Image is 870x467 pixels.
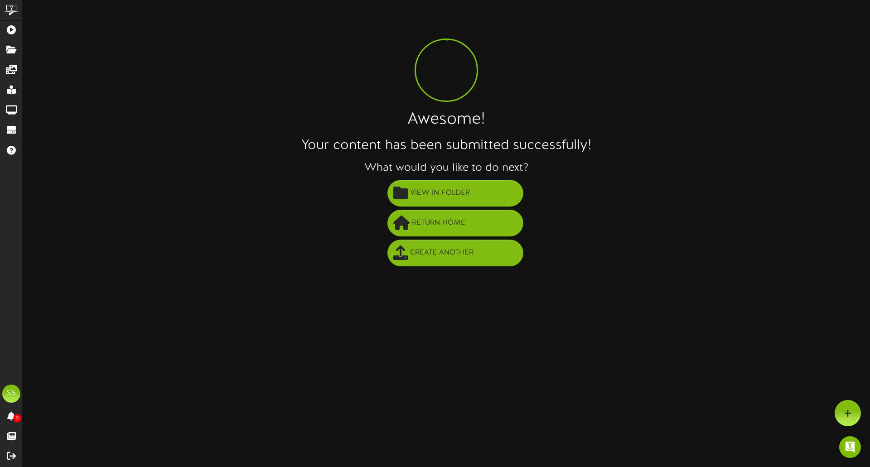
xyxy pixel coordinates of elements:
span: Create Another [408,246,476,260]
div: Open Intercom Messenger [839,436,861,458]
h3: What would you like to do next? [23,162,870,174]
button: Create Another [387,240,523,266]
h2: Your content has been submitted successfully! [23,138,870,153]
h1: Awesome! [23,111,870,129]
span: View in Folder [408,186,472,201]
button: View in Folder [387,180,523,207]
div: SS [2,385,20,403]
button: Return Home [387,210,523,236]
span: Return Home [410,216,468,231]
span: 0 [13,414,21,423]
